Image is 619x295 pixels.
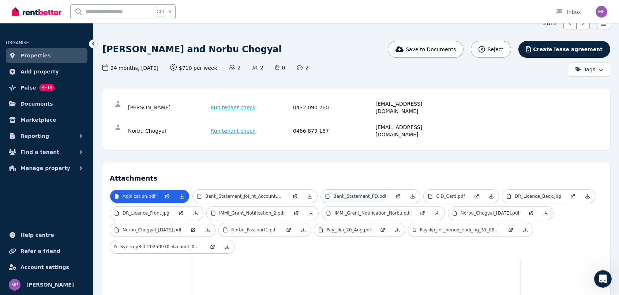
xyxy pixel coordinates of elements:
a: DR_Licence_Front.jpg [110,207,174,220]
a: Open in new Tab [566,190,580,203]
span: Ctrl [155,7,166,16]
a: Open in new Tab [503,223,518,237]
a: Payslip_for_period_endi_ng_31_08_2025.pdf [408,223,503,237]
span: 2 [229,64,241,71]
button: Create lease agreement [518,41,610,58]
a: Download Attachment [200,223,215,237]
button: Start recording [46,239,52,245]
a: Norbu_Chogyal_[DATE].pdf [448,207,524,220]
div: Michelle says… [6,41,140,105]
a: Download Attachment [175,190,189,203]
a: Bank_Statement_Joi_nt_Account.pdf [193,190,288,203]
span: Properties [20,51,51,60]
a: Open in new Tab [415,207,430,220]
div: Hello. I have my first home open [DATE] for our property, should I have something to hand out to ... [32,45,135,95]
span: Documents [20,99,53,108]
button: Reject [471,41,511,58]
a: Open in new Tab [205,240,220,253]
span: [PERSON_NAME] [26,280,74,289]
span: Run tenant check [211,104,256,111]
span: Marketplace [20,116,56,124]
button: Find a tenant [6,145,87,159]
p: Norbu_Passport1.pdf [231,227,277,233]
a: SynergyBill_20250910_Account_000412153470_026538.pdf [110,240,205,253]
div: Please make sure to click the options to 'get more help' if we haven't answered your question. [12,110,114,131]
p: The team can also help [35,9,91,16]
a: Source reference 5610278: [13,169,19,174]
p: Pay_slip_20_Aug.pdf [327,227,371,233]
h1: The RentBetter Team [35,4,97,9]
p: Norbu_Chogyal_[DATE].pdf [123,227,181,233]
a: Open in new Tab [391,190,405,203]
a: Download Attachment [539,207,553,220]
div: 0466 879 187 [293,124,374,138]
a: Properties [6,48,87,63]
a: Download Attachment [405,190,420,203]
p: DR_Licence_Front.jpg [123,210,169,216]
a: Download Attachment [188,207,203,220]
div: Hello. I have my first home open [DATE] for our property, should I have something to hand out to ... [26,41,140,99]
span: Manage property [20,164,70,173]
a: Open in new Tab [375,223,390,237]
img: Michelle Plowman [9,279,20,291]
a: Application.pdf [110,190,160,203]
span: k [169,9,172,15]
button: Gif picker [23,239,29,245]
button: Manage property [6,161,87,175]
span: Help centre [20,231,54,239]
p: Bank_Statement_PD.pdf [333,193,386,199]
span: Account settings [20,263,69,272]
p: Application.pdf [123,193,155,199]
a: Download Attachment [518,223,533,237]
a: Download Attachment [304,207,318,220]
button: go back [5,3,19,17]
p: SynergyBill_20250910_Account_000412153470_026538.pdf [120,244,201,250]
div: What can we help with [DATE]? [12,23,92,30]
span: 2 of 3 [543,19,556,28]
span: 2 [252,64,263,71]
a: Download Attachment [580,190,595,203]
p: Norbu_Chogyal_[DATE].pdf [461,210,519,216]
a: PulseBETA [6,80,87,95]
div: [EMAIL_ADDRESS][DOMAIN_NAME] [376,124,456,138]
img: Michelle Plowman [596,6,607,18]
h4: Attachments [110,169,603,184]
a: Download Attachment [484,190,499,203]
a: CID_Card.pdf [424,190,469,203]
a: Add property [6,64,87,79]
textarea: Message… [6,224,140,236]
div: [PERSON_NAME] [128,100,209,115]
a: Norbu_Passport1.pdf [219,223,281,237]
a: Open in new Tab [524,207,539,220]
a: Download Attachment [220,240,235,253]
div: Close [128,3,142,16]
a: Open in new Tab [469,190,484,203]
img: RentBetter [12,6,61,17]
span: Find a tenant [20,148,59,156]
p: DR_Licence_Back.jpg [515,193,561,199]
p: Bank_Statement_Joi_nt_Account.pdf [205,193,284,199]
span: 0 [275,64,285,71]
span: 24 months , [DATE] [102,64,158,72]
a: Open in new Tab [160,190,175,203]
a: Download Attachment [430,207,444,220]
a: Bank_Statement_PD.pdf [321,190,391,203]
div: What can we help with [DATE]? [6,19,98,35]
b: web address ready for them to complete the application online [12,155,130,169]
div: The RentBetter Team says… [6,105,140,136]
a: Refer a friend [6,244,87,258]
span: 2 [297,64,308,71]
button: Save to Documents [388,41,464,58]
a: Pay_slip_20_Aug.pdf [314,223,376,237]
li: (preferred): Share the application link directly with them. You can find this in your RentBetter ... [17,195,135,236]
span: Create lease agreement [533,46,603,53]
span: $710 per week [170,64,217,72]
span: Save to Documents [406,46,456,53]
span: Pulse [20,83,36,92]
a: Help centre [6,228,87,242]
div: 0432 090 260 [293,100,374,115]
span: ORGANISE [6,40,29,45]
button: Scroll to bottom [67,207,79,219]
span: Add property [20,67,59,76]
a: Open in new Tab [186,223,200,237]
